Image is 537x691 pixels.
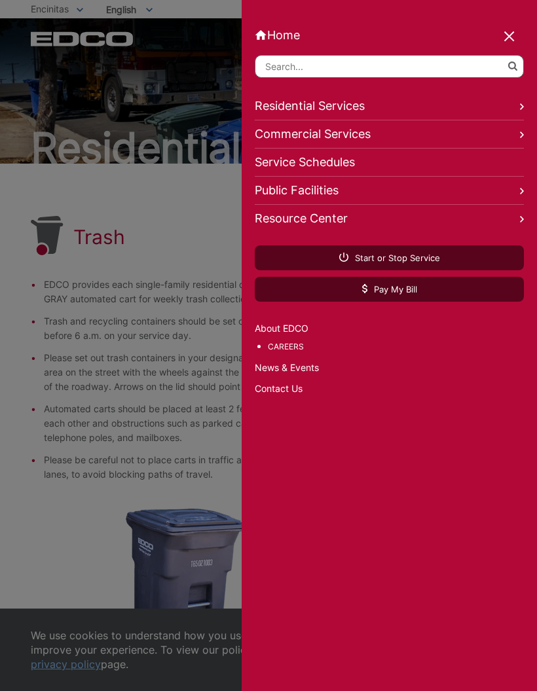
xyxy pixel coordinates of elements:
[255,381,524,396] a: Contact Us
[255,28,524,42] a: Home
[255,277,524,302] a: Pay My Bill
[255,245,524,270] a: Start or Stop Service
[255,177,524,205] a: Public Facilities
[268,340,524,354] a: Careers
[255,321,524,336] a: About EDCO
[255,92,524,120] a: Residential Services
[255,361,524,375] a: News & Events
[362,283,417,295] span: Pay My Bill
[255,205,524,232] a: Resource Center
[255,55,524,78] input: Search
[255,149,524,177] a: Service Schedules
[339,252,440,264] span: Start or Stop Service
[255,120,524,149] a: Commercial Services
